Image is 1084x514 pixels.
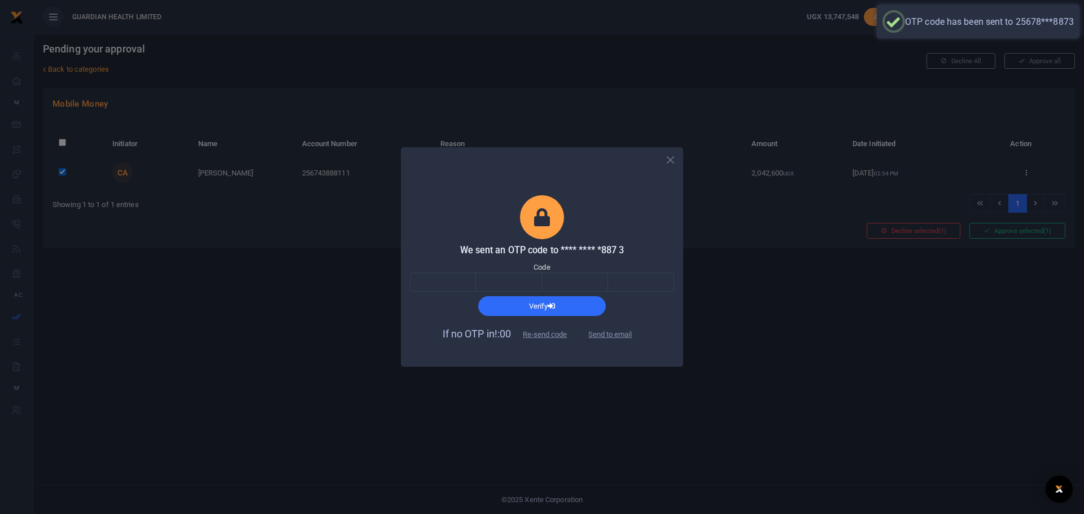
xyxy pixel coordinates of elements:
[495,328,511,340] span: !:00
[534,262,550,273] label: Code
[662,152,679,168] button: Close
[1046,476,1073,503] div: Open Intercom Messenger
[443,328,577,340] span: If no OTP in
[478,296,606,315] button: Verify
[905,16,1074,27] div: OTP code has been sent to 25678***8873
